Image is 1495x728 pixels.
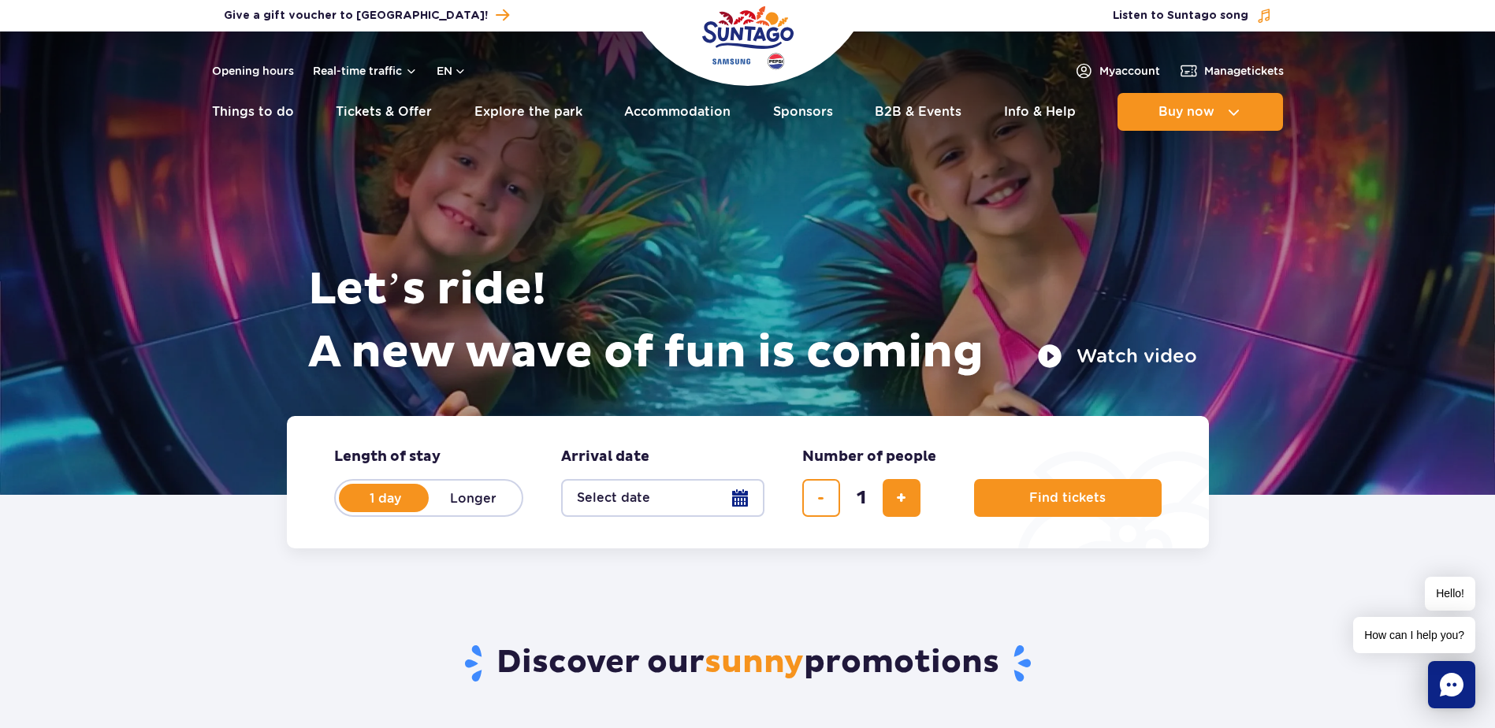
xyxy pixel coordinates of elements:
span: Manage tickets [1204,63,1284,79]
a: Tickets & Offer [336,93,432,131]
h2: Discover our promotions [286,643,1209,684]
span: sunny [705,643,804,682]
span: Number of people [802,448,936,466]
span: Give a gift voucher to [GEOGRAPHIC_DATA]! [224,8,488,24]
input: number of tickets [842,479,880,517]
button: add ticket [883,479,920,517]
button: Listen to Suntago song [1113,8,1272,24]
label: 1 day [340,481,430,514]
button: Watch video [1037,344,1197,369]
a: Give a gift voucher to [GEOGRAPHIC_DATA]! [224,5,509,26]
button: remove ticket [802,479,840,517]
a: Things to do [212,93,294,131]
span: How can I help you? [1353,617,1475,653]
a: B2B & Events [875,93,961,131]
a: Managetickets [1179,61,1284,80]
a: Myaccount [1074,61,1160,80]
span: Listen to Suntago song [1113,8,1248,24]
span: My account [1099,63,1160,79]
a: Opening hours [212,63,294,79]
span: Buy now [1158,105,1214,119]
button: Find tickets [974,479,1162,517]
a: Explore the park [474,93,582,131]
button: Select date [561,479,764,517]
form: Planning your visit to Park of Poland [287,416,1209,548]
button: en [437,63,467,79]
button: Real-time traffic [313,65,418,77]
button: Buy now [1118,93,1283,131]
span: Hello! [1425,577,1475,611]
a: Info & Help [1004,93,1076,131]
a: Accommodation [624,93,731,131]
span: Length of stay [334,448,441,466]
label: Longer [429,481,519,514]
span: Arrival date [561,448,649,466]
div: Chat [1428,661,1475,708]
h1: Let’s ride! A new wave of fun is coming [308,258,1197,384]
a: Sponsors [773,93,833,131]
span: Find tickets [1029,491,1106,505]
